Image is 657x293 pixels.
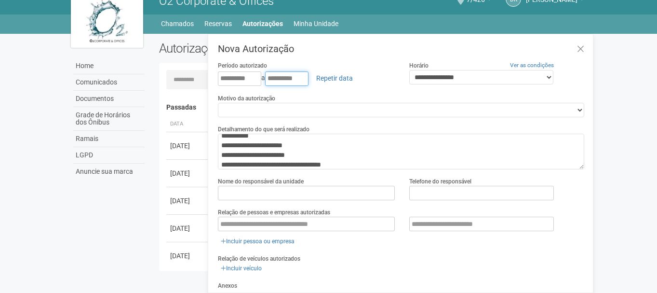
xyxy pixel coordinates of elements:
a: Comunicados [73,74,145,91]
a: Reservas [204,17,232,30]
h3: Nova Autorização [218,44,586,54]
label: Telefone do responsável [409,177,471,186]
div: [DATE] [170,223,206,233]
a: Incluir veículo [218,263,265,274]
label: Nome do responsável da unidade [218,177,304,186]
a: Repetir data [310,70,359,86]
h4: Passadas [166,104,579,111]
label: Período autorizado [218,61,267,70]
div: a [218,70,395,86]
div: [DATE] [170,141,206,151]
label: Relação de veículos autorizados [218,254,300,263]
a: Home [73,58,145,74]
a: Autorizações [242,17,283,30]
a: Documentos [73,91,145,107]
a: Grade de Horários dos Ônibus [73,107,145,131]
div: [DATE] [170,251,206,261]
a: Minha Unidade [294,17,338,30]
th: Data [166,116,210,132]
label: Anexos [218,281,237,290]
a: Incluir pessoa ou empresa [218,236,297,247]
div: [DATE] [170,196,206,206]
div: [DATE] [170,168,206,178]
label: Detalhamento do que será realizado [218,125,309,134]
a: Chamados [161,17,194,30]
h2: Autorizações [159,41,365,56]
label: Horário [409,61,429,70]
label: Motivo da autorização [218,94,275,103]
a: LGPD [73,147,145,164]
label: Relação de pessoas e empresas autorizadas [218,208,330,217]
a: Anuncie sua marca [73,164,145,180]
a: Ramais [73,131,145,147]
a: Ver as condições [510,62,554,69]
